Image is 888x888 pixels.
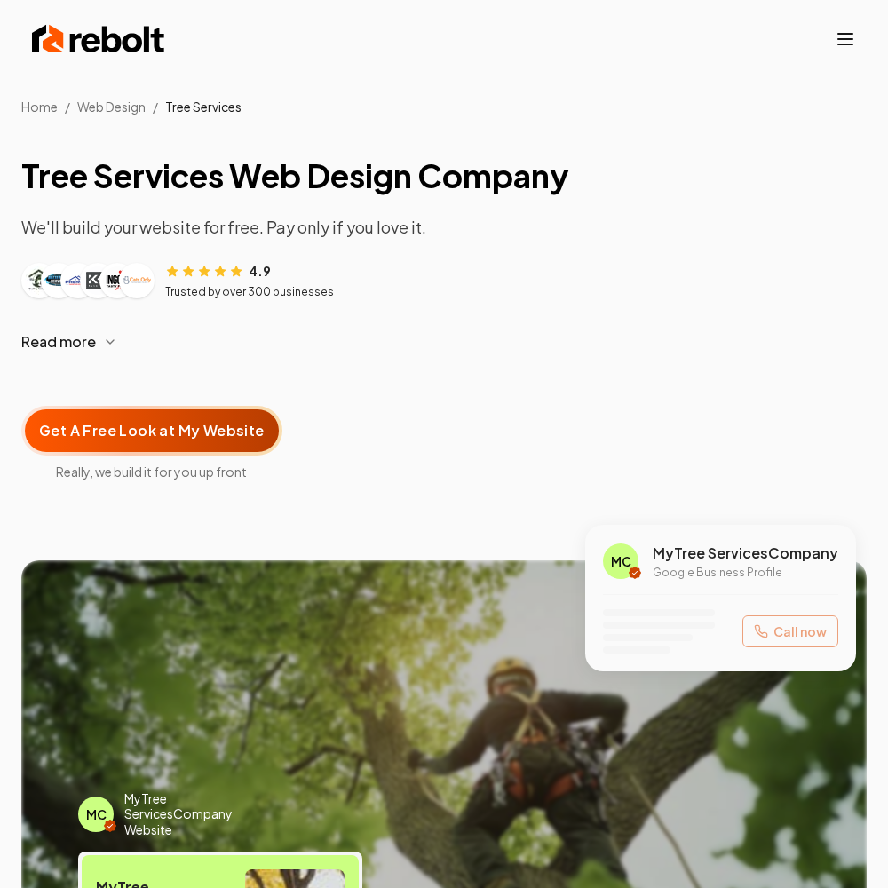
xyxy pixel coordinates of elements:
[653,543,838,564] span: My Tree Services Company
[21,263,155,298] div: Customer logos
[165,99,242,115] span: Tree Services
[21,377,282,480] a: Get A Free Look at My WebsiteReally, we build it for you up front
[21,158,867,194] h1: Tree Services Web Design Company
[123,266,151,295] img: Customer logo 6
[83,266,112,295] img: Customer logo 4
[249,262,271,280] span: 4.9
[21,215,867,240] p: We'll build your website for free. Pay only if you love it.
[25,266,53,295] img: Customer logo 1
[165,261,271,280] div: Rating: 4.9 out of 5 stars
[77,99,146,115] span: Web Design
[835,28,856,50] button: Toggle mobile menu
[44,266,73,295] img: Customer logo 2
[124,791,267,838] span: My Tree Services Company Website
[153,98,158,115] li: /
[21,261,867,299] article: Customer reviews
[21,463,282,480] span: Really, we build it for you up front
[103,266,131,295] img: Customer logo 5
[611,552,631,570] span: MC
[21,331,96,353] span: Read more
[165,285,334,299] p: Trusted by over 300 businesses
[21,99,58,115] a: Home
[21,321,867,363] button: Read more
[86,805,107,823] span: MC
[64,266,92,295] img: Customer logo 3
[32,21,165,57] img: Rebolt Logo
[653,566,838,580] p: Google Business Profile
[65,98,70,115] li: /
[39,420,265,441] span: Get A Free Look at My Website
[21,406,282,456] button: Get A Free Look at My Website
